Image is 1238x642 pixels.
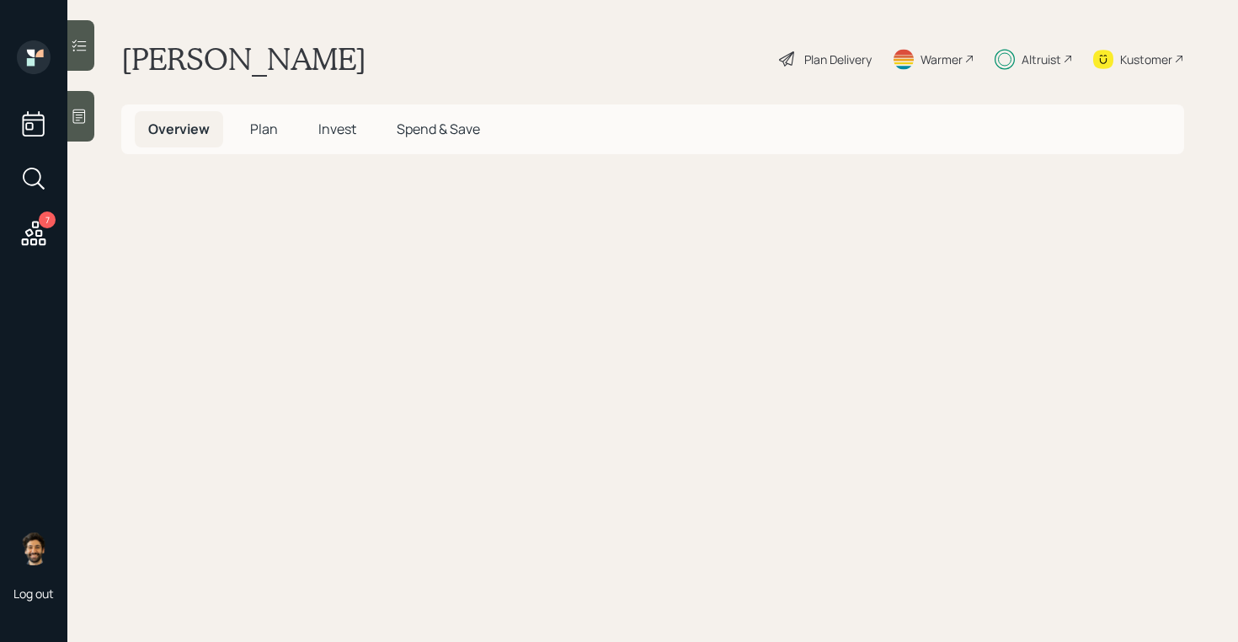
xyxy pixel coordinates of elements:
[148,120,210,138] span: Overview
[920,51,963,68] div: Warmer
[804,51,872,68] div: Plan Delivery
[1022,51,1061,68] div: Altruist
[121,40,366,78] h1: [PERSON_NAME]
[17,532,51,565] img: eric-schwartz-headshot.png
[13,586,54,602] div: Log out
[318,120,356,138] span: Invest
[39,211,56,228] div: 7
[397,120,480,138] span: Spend & Save
[1120,51,1172,68] div: Kustomer
[250,120,278,138] span: Plan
